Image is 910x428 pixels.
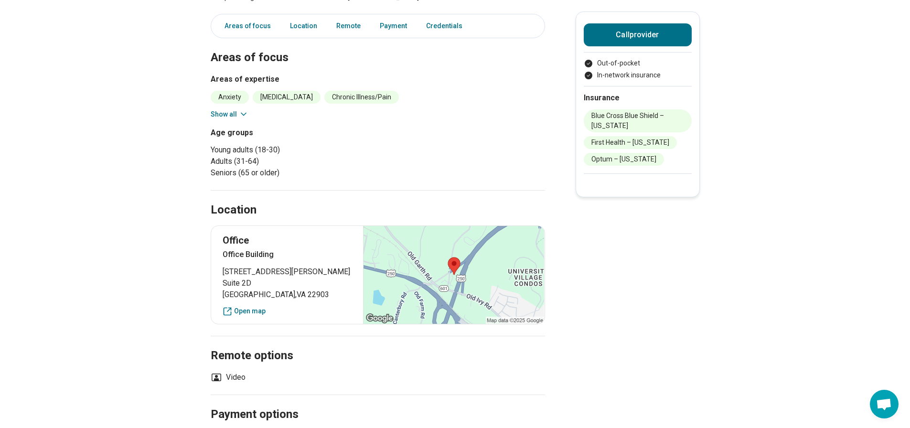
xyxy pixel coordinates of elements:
[211,167,374,179] li: Seniors (65 or older)
[211,27,545,66] h2: Areas of focus
[374,16,413,36] a: Payment
[584,58,692,68] li: Out-of-pocket
[223,249,352,260] p: Office Building
[584,92,692,104] h2: Insurance
[584,58,692,80] ul: Payment options
[211,127,374,139] h3: Age groups
[584,136,677,149] li: First Health – [US_STATE]
[584,153,664,166] li: Optum – [US_STATE]
[253,91,321,104] li: [MEDICAL_DATA]
[211,325,545,364] h2: Remote options
[223,234,352,247] p: Office
[584,23,692,46] button: Callprovider
[223,266,352,278] span: [STREET_ADDRESS][PERSON_NAME]
[223,289,352,300] span: [GEOGRAPHIC_DATA] , VA 22903
[211,156,374,167] li: Adults (31-64)
[870,390,899,418] a: Open chat
[211,384,545,423] h2: Payment options
[331,16,366,36] a: Remote
[284,16,323,36] a: Location
[213,16,277,36] a: Areas of focus
[211,109,248,119] button: Show all
[211,91,249,104] li: Anxiety
[211,144,374,156] li: Young adults (18-30)
[324,91,399,104] li: Chronic Illness/Pain
[584,70,692,80] li: In-network insurance
[584,109,692,132] li: Blue Cross Blue Shield – [US_STATE]
[211,372,246,383] li: Video
[223,278,352,289] span: Suite 2D
[420,16,474,36] a: Credentials
[211,202,257,218] h2: Location
[223,306,352,316] a: Open map
[211,74,545,85] h3: Areas of expertise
